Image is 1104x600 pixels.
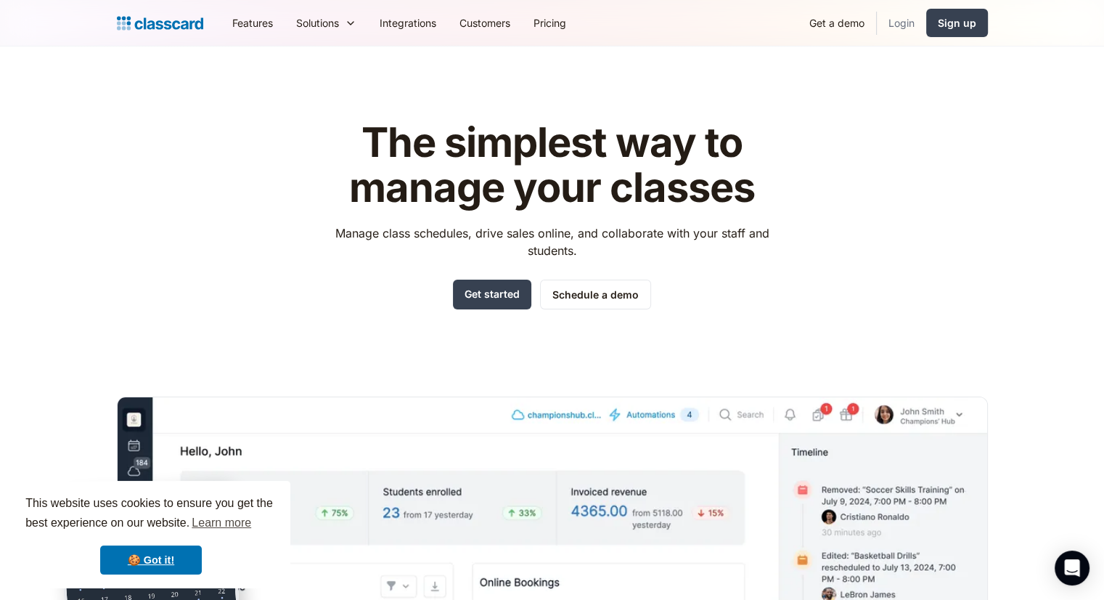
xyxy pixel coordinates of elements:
a: Integrations [368,7,448,39]
a: Get a demo [798,7,876,39]
a: Sign up [926,9,988,37]
a: Features [221,7,285,39]
a: Schedule a demo [540,280,651,309]
a: Login [877,7,926,39]
p: Manage class schedules, drive sales online, and collaborate with your staff and students. [322,224,782,259]
a: dismiss cookie message [100,546,202,575]
h1: The simplest way to manage your classes [322,121,782,210]
a: Pricing [522,7,578,39]
a: home [117,13,203,33]
div: Solutions [285,7,368,39]
div: Sign up [938,15,976,31]
span: This website uses cookies to ensure you get the best experience on our website. [25,495,277,534]
a: Get started [453,280,531,309]
div: Solutions [296,15,339,31]
a: learn more about cookies [189,512,253,534]
div: Open Intercom Messenger [1055,551,1089,585]
div: cookieconsent [12,481,290,588]
a: Customers [448,7,522,39]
